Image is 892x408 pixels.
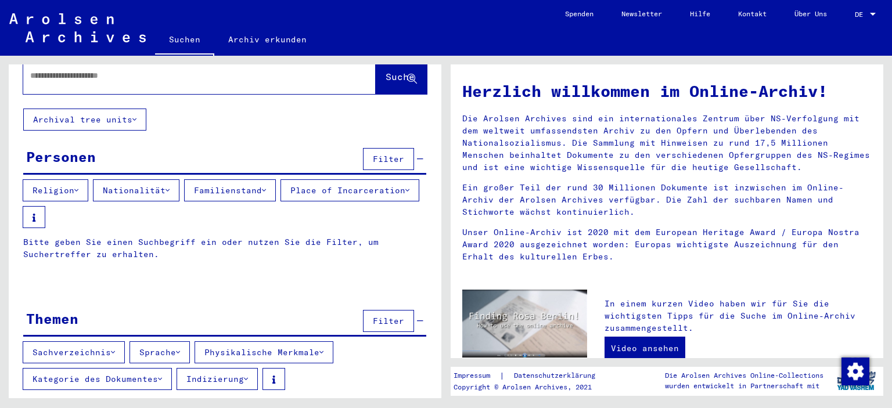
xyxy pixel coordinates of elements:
p: Copyright © Arolsen Archives, 2021 [454,382,609,392]
span: Suche [386,71,415,82]
p: Ein großer Teil der rund 30 Millionen Dokumente ist inzwischen im Online-Archiv der Arolsen Archi... [462,182,872,218]
span: Filter [373,154,404,164]
button: Place of Incarceration [280,179,419,201]
button: Archival tree units [23,109,146,131]
button: Physikalische Merkmale [195,341,333,363]
a: Suchen [155,26,214,56]
button: Filter [363,310,414,332]
button: Sachverzeichnis [23,341,125,363]
p: wurden entwickelt in Partnerschaft mit [665,381,823,391]
button: Kategorie des Dokumentes [23,368,172,390]
div: Zustimmung ändern [841,357,869,385]
button: Nationalität [93,179,179,201]
button: Familienstand [184,179,276,201]
button: Suche [376,58,427,94]
span: Filter [373,316,404,326]
div: Personen [26,146,96,167]
button: Sprache [130,341,190,363]
button: Indizierung [177,368,258,390]
p: Bitte geben Sie einen Suchbegriff ein oder nutzen Sie die Filter, um Suchertreffer zu erhalten. [23,236,426,261]
a: Impressum [454,370,499,382]
h1: Herzlich willkommen im Online-Archiv! [462,79,872,103]
img: Zustimmung ändern [841,358,869,385]
a: Archiv erkunden [214,26,321,53]
p: Die Arolsen Archives sind ein internationales Zentrum über NS-Verfolgung mit dem weltweit umfasse... [462,113,872,174]
img: Arolsen_neg.svg [9,13,146,42]
img: video.jpg [462,290,587,358]
img: yv_logo.png [835,366,878,395]
p: Unser Online-Archiv ist 2020 mit dem European Heritage Award / Europa Nostra Award 2020 ausgezeic... [462,226,872,263]
button: Religion [23,179,88,201]
span: DE [855,10,868,19]
div: | [454,370,609,382]
p: Die Arolsen Archives Online-Collections [665,370,823,381]
p: In einem kurzen Video haben wir für Sie die wichtigsten Tipps für die Suche im Online-Archiv zusa... [605,298,872,334]
button: Filter [363,148,414,170]
a: Datenschutzerklärung [505,370,609,382]
a: Video ansehen [605,337,685,360]
div: Themen [26,308,78,329]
